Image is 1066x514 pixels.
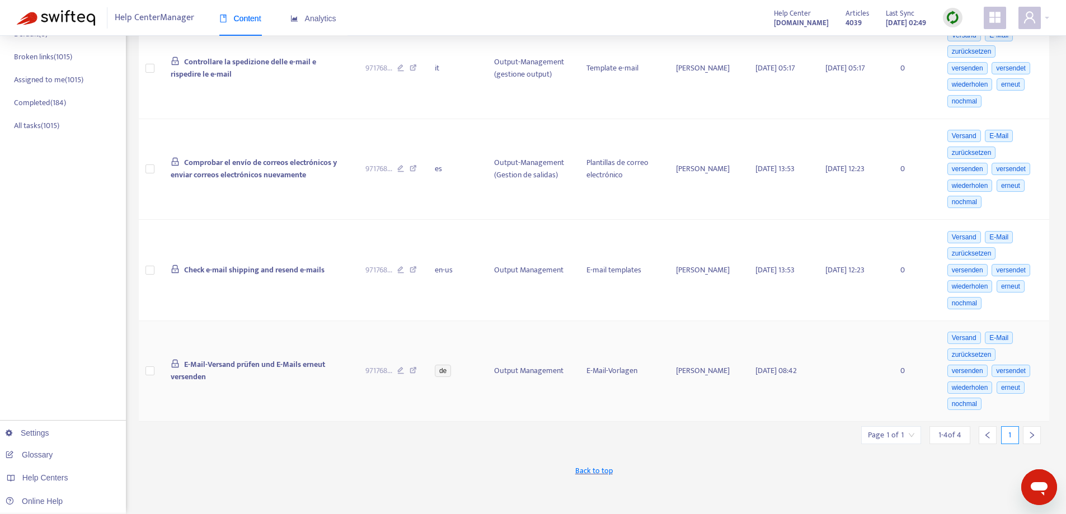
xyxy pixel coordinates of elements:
[17,10,95,26] img: Swifteq
[947,280,993,293] span: wiederholen
[886,7,914,20] span: Last Sync
[577,220,667,321] td: E-mail templates
[171,56,180,65] span: lock
[947,130,981,142] span: Versand
[947,95,982,107] span: nochmal
[1021,469,1057,505] iframe: Schaltfläche zum Öffnen des Messaging-Fensters
[985,231,1013,243] span: E-Mail
[667,119,746,220] td: [PERSON_NAME]
[435,365,451,377] span: de
[846,7,869,20] span: Articles
[14,120,59,131] p: All tasks ( 1015 )
[14,28,48,40] p: Default ( 0 )
[6,428,49,437] a: Settings
[946,11,960,25] img: sync.dc5367851b00ba804db3.png
[577,321,667,422] td: E-Mail-Vorlagen
[6,497,63,506] a: Online Help
[997,381,1025,394] span: erneut
[667,220,746,321] td: [PERSON_NAME]
[755,263,795,276] span: [DATE] 13:53
[947,264,988,276] span: versenden
[886,17,926,29] strong: [DATE] 02:49
[184,263,325,276] span: Check e-mail shipping and resend e-mails
[774,16,829,29] a: [DOMAIN_NAME]
[485,18,577,119] td: Output-Management (gestione output)
[992,62,1030,74] span: versendet
[947,398,982,410] span: nochmal
[171,359,180,368] span: lock
[290,14,336,23] span: Analytics
[947,196,982,208] span: nochmal
[985,130,1013,142] span: E-Mail
[171,358,325,383] span: E-Mail-Versand prüfen und E-Mails erneut versenden
[290,15,298,22] span: area-chart
[891,321,936,422] td: 0
[171,156,337,181] span: Comprobar el envío de correos electrónicos y enviar correos electrónicos nuevamente
[947,297,982,309] span: nochmal
[947,78,993,91] span: wiederholen
[577,18,667,119] td: Template e-mail
[365,163,392,175] span: 971768 ...
[171,157,180,166] span: lock
[891,119,936,220] td: 0
[22,473,68,482] span: Help Centers
[947,163,988,175] span: versenden
[14,51,72,63] p: Broken links ( 1015 )
[755,62,795,74] span: [DATE] 05:17
[485,321,577,422] td: Output Management
[365,264,392,276] span: 971768 ...
[985,332,1013,344] span: E-Mail
[667,321,746,422] td: [PERSON_NAME]
[171,265,180,273] span: lock
[825,62,865,74] span: [DATE] 05:17
[774,17,829,29] strong: [DOMAIN_NAME]
[938,429,961,441] span: 1 - 4 of 4
[1028,431,1036,439] span: right
[219,15,227,22] span: book
[365,365,392,377] span: 971768 ...
[947,231,981,243] span: Versand
[891,18,936,119] td: 0
[947,381,993,394] span: wiederholen
[667,18,746,119] td: [PERSON_NAME]
[485,220,577,321] td: Output Management
[1001,426,1019,444] div: 1
[825,162,865,175] span: [DATE] 12:23
[891,220,936,321] td: 0
[171,55,316,81] span: Controllare la spedizione delle e-mail e rispedire le e-mail
[426,220,485,321] td: en-us
[426,119,485,220] td: es
[988,11,1002,24] span: appstore
[575,465,613,477] span: Back to top
[6,450,53,459] a: Glossary
[485,119,577,220] td: Output-Management (Gestion de salidas)
[365,62,392,74] span: 971768 ...
[997,78,1025,91] span: erneut
[774,7,811,20] span: Help Center
[997,180,1025,192] span: erneut
[14,74,83,86] p: Assigned to me ( 1015 )
[947,45,996,58] span: zurücksetzen
[426,18,485,119] td: it
[947,62,988,74] span: versenden
[947,180,993,192] span: wiederholen
[947,147,996,159] span: zurücksetzen
[947,365,988,377] span: versenden
[947,247,996,260] span: zurücksetzen
[219,14,261,23] span: Content
[984,431,992,439] span: left
[947,348,996,361] span: zurücksetzen
[947,332,981,344] span: Versand
[992,264,1030,276] span: versendet
[115,7,194,29] span: Help Center Manager
[755,364,797,377] span: [DATE] 08:42
[997,280,1025,293] span: erneut
[755,162,795,175] span: [DATE] 13:53
[846,17,862,29] strong: 4039
[825,263,865,276] span: [DATE] 12:23
[1023,11,1036,24] span: user
[14,97,66,109] p: Completed ( 184 )
[577,119,667,220] td: Plantillas de correo electrónico
[992,365,1030,377] span: versendet
[992,163,1030,175] span: versendet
